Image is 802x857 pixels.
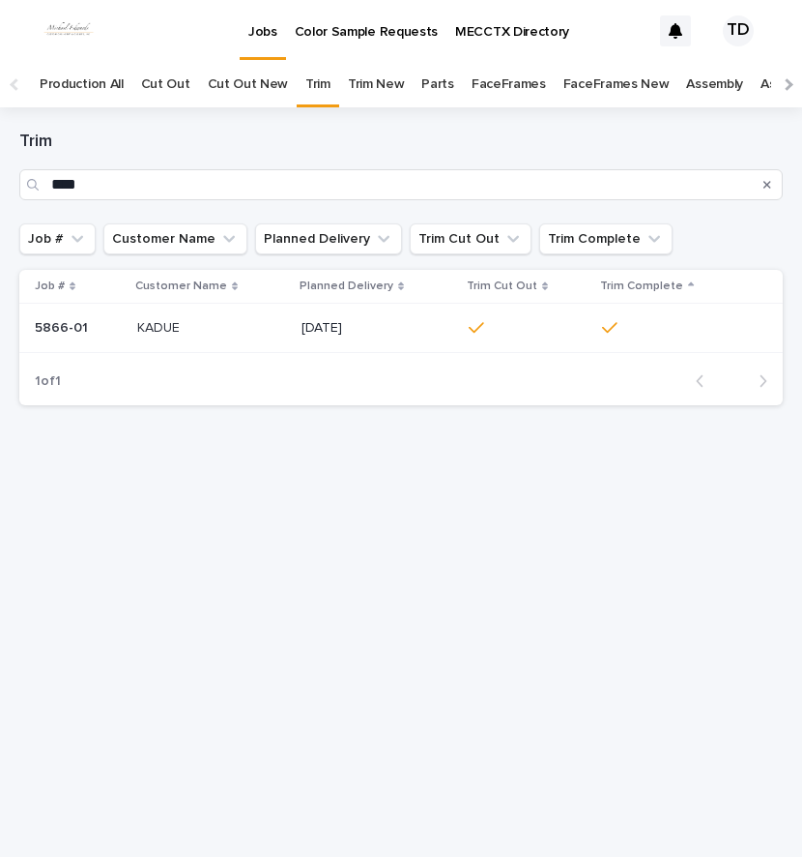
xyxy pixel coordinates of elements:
[19,131,783,154] h1: Trim
[135,276,227,297] p: Customer Name
[255,223,402,254] button: Planned Delivery
[421,62,453,107] a: Parts
[301,320,453,337] p: [DATE]
[680,372,731,390] button: Back
[539,223,673,254] button: Trim Complete
[35,316,92,337] p: 5866-01
[19,169,783,200] input: Search
[686,62,743,107] a: Assembly
[563,62,670,107] a: FaceFrames New
[208,62,289,107] a: Cut Out New
[300,276,393,297] p: Planned Delivery
[410,223,531,254] button: Trim Cut Out
[305,62,330,107] a: Trim
[731,372,783,390] button: Next
[35,276,65,297] p: Job #
[472,62,546,107] a: FaceFrames
[19,358,76,405] p: 1 of 1
[600,276,683,297] p: Trim Complete
[137,316,184,337] p: KADUE
[40,62,124,107] a: Production All
[348,62,405,107] a: Trim New
[19,223,96,254] button: Job #
[39,12,99,50] img: dhEtdSsQReaQtgKTuLrt
[141,62,190,107] a: Cut Out
[467,276,537,297] p: Trim Cut Out
[103,223,247,254] button: Customer Name
[19,304,783,353] tr: 5866-015866-01 KADUEKADUE [DATE]
[723,15,754,46] div: TD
